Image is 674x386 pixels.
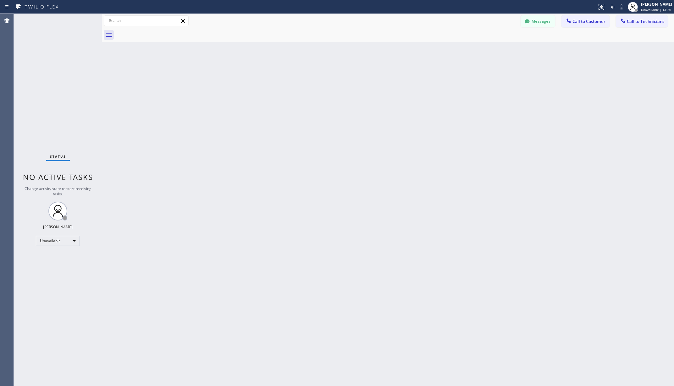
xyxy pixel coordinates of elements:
[50,154,66,159] span: Status
[641,2,672,7] div: [PERSON_NAME]
[521,15,555,27] button: Messages
[25,186,91,197] span: Change activity state to start receiving tasks.
[572,19,605,24] span: Call to Customer
[43,224,73,230] div: [PERSON_NAME]
[561,15,610,27] button: Call to Customer
[616,15,668,27] button: Call to Technicians
[617,3,626,11] button: Mute
[627,19,664,24] span: Call to Technicians
[104,16,188,26] input: Search
[23,172,93,182] span: No active tasks
[641,8,671,12] span: Unavailable | 41:30
[36,236,80,246] div: Unavailable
